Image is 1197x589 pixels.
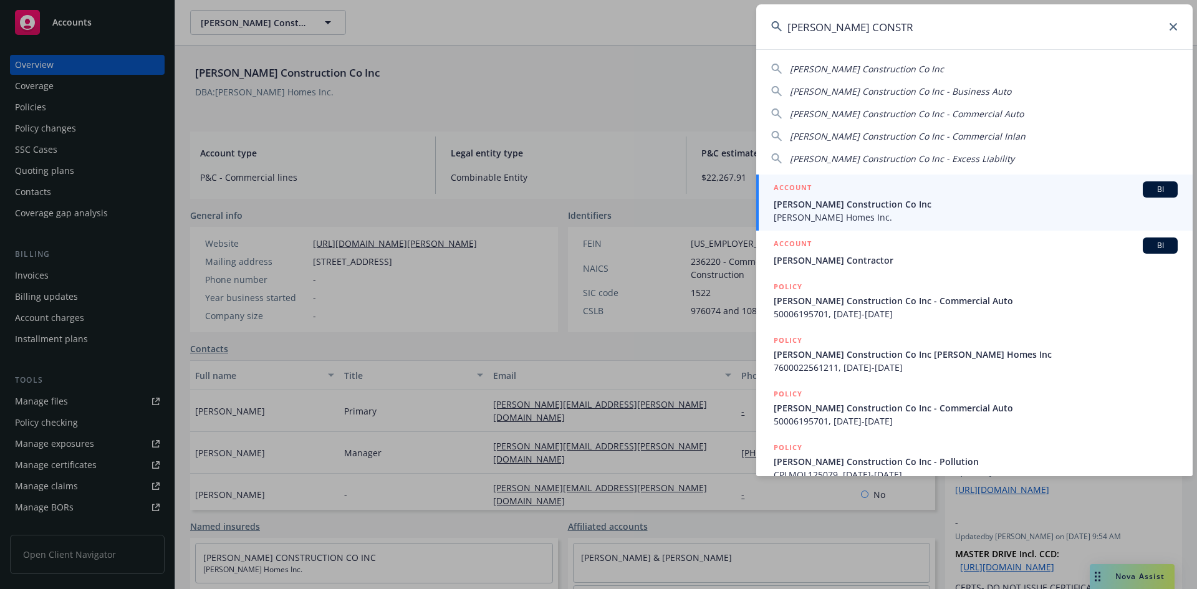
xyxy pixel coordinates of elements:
[774,468,1178,481] span: CPLMOL125079, [DATE]-[DATE]
[756,274,1193,327] a: POLICY[PERSON_NAME] Construction Co Inc - Commercial Auto50006195701, [DATE]-[DATE]
[756,175,1193,231] a: ACCOUNTBI[PERSON_NAME] Construction Co Inc[PERSON_NAME] Homes Inc.
[790,108,1024,120] span: [PERSON_NAME] Construction Co Inc - Commercial Auto
[790,63,944,75] span: [PERSON_NAME] Construction Co Inc
[774,237,812,252] h5: ACCOUNT
[774,254,1178,267] span: [PERSON_NAME] Contractor
[790,130,1026,142] span: [PERSON_NAME] Construction Co Inc - Commercial Inlan
[774,455,1178,468] span: [PERSON_NAME] Construction Co Inc - Pollution
[756,4,1193,49] input: Search...
[774,414,1178,428] span: 50006195701, [DATE]-[DATE]
[756,434,1193,488] a: POLICY[PERSON_NAME] Construction Co Inc - PollutionCPLMOL125079, [DATE]-[DATE]
[774,307,1178,320] span: 50006195701, [DATE]-[DATE]
[790,153,1014,165] span: [PERSON_NAME] Construction Co Inc - Excess Liability
[774,348,1178,361] span: [PERSON_NAME] Construction Co Inc [PERSON_NAME] Homes Inc
[774,388,802,400] h5: POLICY
[774,181,812,196] h5: ACCOUNT
[774,441,802,454] h5: POLICY
[774,280,802,293] h5: POLICY
[774,294,1178,307] span: [PERSON_NAME] Construction Co Inc - Commercial Auto
[1148,240,1173,251] span: BI
[774,361,1178,374] span: 7600022561211, [DATE]-[DATE]
[790,85,1011,97] span: [PERSON_NAME] Construction Co Inc - Business Auto
[774,211,1178,224] span: [PERSON_NAME] Homes Inc.
[756,381,1193,434] a: POLICY[PERSON_NAME] Construction Co Inc - Commercial Auto50006195701, [DATE]-[DATE]
[774,401,1178,414] span: [PERSON_NAME] Construction Co Inc - Commercial Auto
[774,198,1178,211] span: [PERSON_NAME] Construction Co Inc
[756,327,1193,381] a: POLICY[PERSON_NAME] Construction Co Inc [PERSON_NAME] Homes Inc7600022561211, [DATE]-[DATE]
[1148,184,1173,195] span: BI
[774,334,802,347] h5: POLICY
[756,231,1193,274] a: ACCOUNTBI[PERSON_NAME] Contractor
